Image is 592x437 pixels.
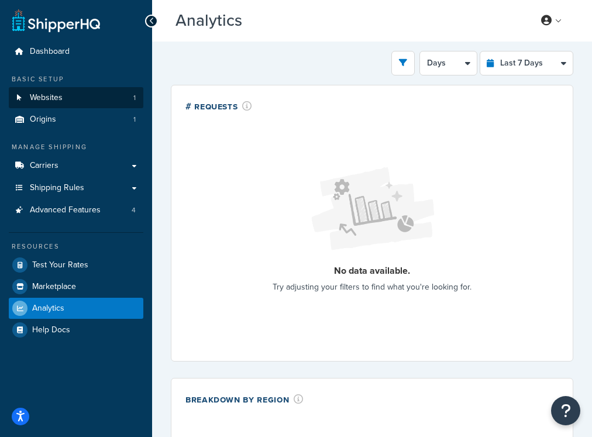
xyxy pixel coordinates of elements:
[132,205,136,215] span: 4
[32,260,88,270] span: Test Your Rates
[9,87,143,109] a: Websites1
[9,142,143,152] div: Manage Shipping
[32,325,70,335] span: Help Docs
[9,276,143,297] a: Marketplace
[9,41,143,63] a: Dashboard
[30,205,101,215] span: Advanced Features
[185,393,304,406] div: Breakdown by Region
[30,161,58,171] span: Carriers
[391,51,415,75] button: open filter drawer
[245,16,285,29] span: Beta
[302,158,442,260] img: Loading...
[9,199,143,221] a: Advanced Features4
[9,87,143,109] li: Websites
[9,177,143,199] a: Shipping Rules
[175,12,515,30] h3: Analytics
[9,254,143,276] a: Test Your Rates
[30,115,56,125] span: Origins
[9,242,143,252] div: Resources
[9,109,143,130] a: Origins1
[551,396,580,425] button: Open Resource Center
[32,304,64,314] span: Analytics
[30,183,84,193] span: Shipping Rules
[133,115,136,125] span: 1
[9,109,143,130] li: Origins
[9,298,143,319] a: Analytics
[32,282,76,292] span: Marketplace
[9,74,143,84] div: Basic Setup
[133,93,136,103] span: 1
[273,279,471,295] p: Try adjusting your filters to find what you're looking for.
[30,47,70,57] span: Dashboard
[273,262,471,279] p: No data available.
[9,199,143,221] li: Advanced Features
[30,93,63,103] span: Websites
[185,99,252,113] div: # Requests
[9,155,143,177] a: Carriers
[9,319,143,340] a: Help Docs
